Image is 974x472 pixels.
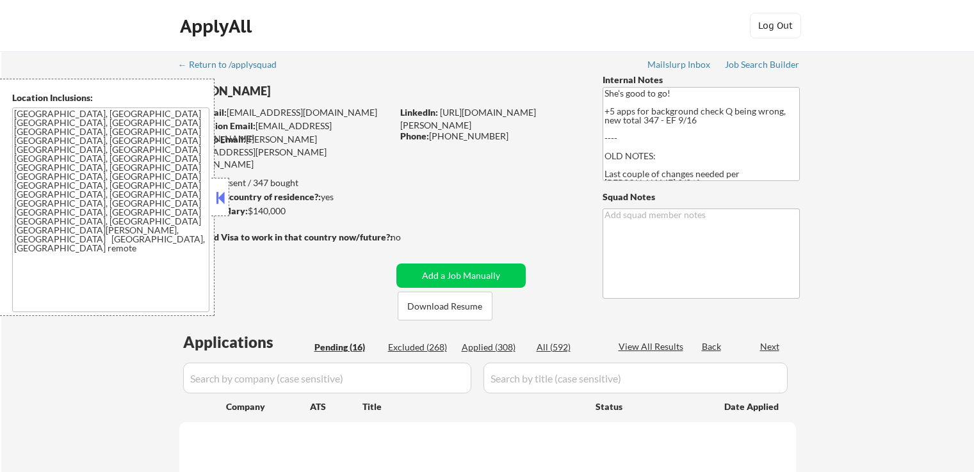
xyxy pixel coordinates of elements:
div: ← Return to /applysquad [178,60,289,69]
strong: Can work in country of residence?: [179,191,321,202]
div: Mailslurp Inbox [647,60,711,69]
a: [URL][DOMAIN_NAME][PERSON_NAME] [400,107,536,130]
div: Internal Notes [603,74,800,86]
button: Add a Job Manually [396,264,526,288]
div: Title [362,400,583,413]
div: yes [179,191,388,203]
div: Date Applied [724,400,781,413]
div: [PERSON_NAME][EMAIL_ADDRESS][PERSON_NAME][DOMAIN_NAME] [179,133,392,171]
div: ATS [310,400,362,413]
div: Back [702,340,722,353]
a: Job Search Builder [725,59,800,72]
input: Search by company (case sensitive) [183,363,471,393]
a: Mailslurp Inbox [647,59,711,72]
div: ApplyAll [180,15,256,37]
div: 308 sent / 347 bought [179,177,392,189]
button: Download Resume [398,292,492,320]
strong: LinkedIn: [400,107,438,118]
div: Status [596,395,706,418]
input: Search by title (case sensitive) [483,363,788,393]
div: Applied (308) [462,341,526,354]
a: ← Return to /applysquad [178,59,289,72]
div: [PHONE_NUMBER] [400,130,581,143]
strong: Will need Visa to work in that country now/future?: [179,232,393,242]
div: Pending (16) [314,341,378,354]
div: [PERSON_NAME] [179,83,442,99]
div: Squad Notes [603,191,800,203]
div: $140,000 [179,205,392,217]
div: Job Search Builder [725,60,800,69]
div: Company [226,400,310,413]
div: All (592) [537,341,601,354]
div: [EMAIL_ADDRESS][DOMAIN_NAME] [180,120,392,145]
div: View All Results [619,340,687,353]
div: Location Inclusions: [12,91,209,104]
div: Applications [183,334,310,350]
div: [EMAIL_ADDRESS][DOMAIN_NAME] [180,106,392,119]
div: Next [760,340,781,353]
div: Excluded (268) [388,341,452,354]
div: no [391,231,427,244]
button: Log Out [750,13,801,38]
strong: Phone: [400,130,429,141]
